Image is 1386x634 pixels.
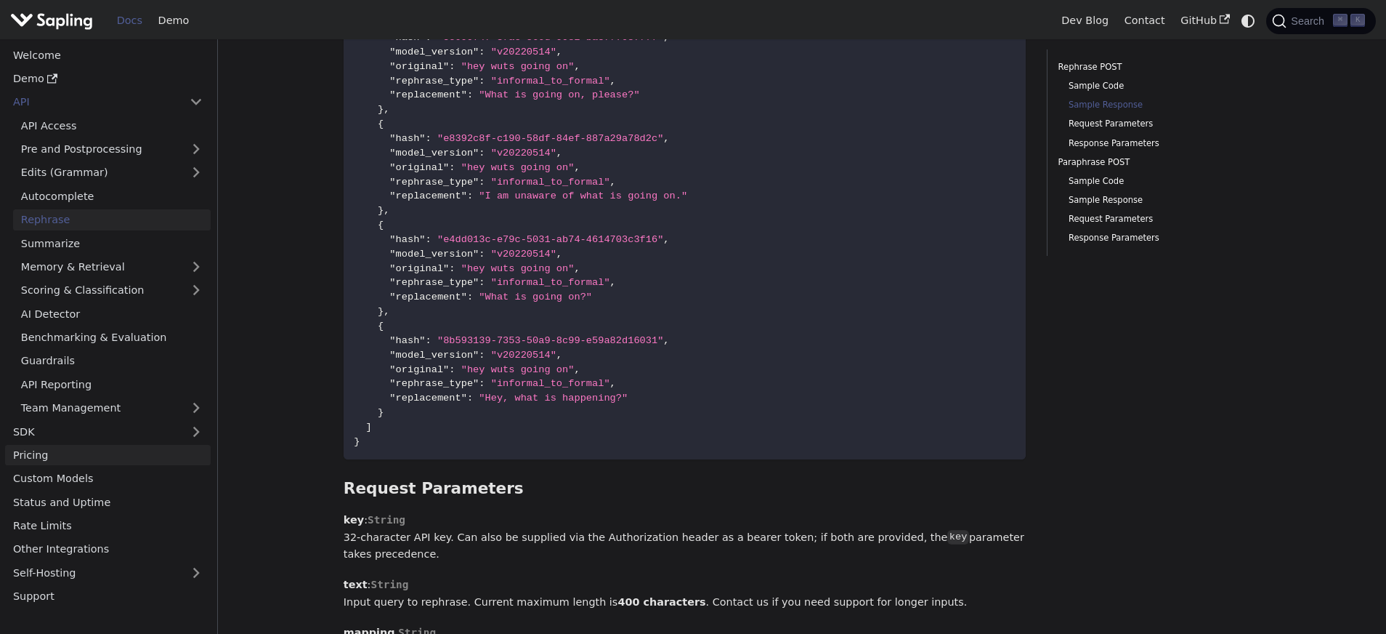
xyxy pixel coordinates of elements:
[354,436,360,447] span: }
[947,530,968,545] code: key
[574,61,580,72] span: ,
[574,162,580,173] span: ,
[479,393,628,404] span: "Hey, what is happening?"
[378,205,384,216] span: }
[479,350,485,361] span: :
[5,92,182,113] a: API
[366,422,372,433] span: ]
[5,44,211,65] a: Welcome
[663,133,669,144] span: ,
[5,468,211,489] a: Custom Models
[389,76,479,87] span: "rephrase_type"
[479,378,485,389] span: :
[1238,10,1259,31] button: Switch between dark and light mode (currently system mode)
[1172,9,1237,32] a: GitHub
[461,263,575,274] span: "hey wuts going on"
[426,335,431,346] span: :
[13,280,211,301] a: Scoring & Classification
[389,350,479,361] span: "model_version"
[461,61,575,72] span: "hey wuts going on"
[461,364,575,375] span: "hey wuts going on"
[1069,231,1250,245] a: Response Parameters
[1069,79,1250,93] a: Sample Code
[491,47,556,57] span: "v20220514"
[389,148,479,158] span: "model_version"
[389,234,425,245] span: "hash"
[1053,9,1116,32] a: Dev Blog
[368,514,405,526] span: String
[610,177,616,188] span: ,
[182,421,211,442] button: Expand sidebar category 'SDK'
[1350,14,1365,27] kbd: K
[378,321,384,332] span: {
[389,335,425,346] span: "hash"
[370,579,408,590] span: String
[479,177,485,188] span: :
[109,9,150,32] a: Docs
[449,263,455,274] span: :
[389,393,467,404] span: "replacement"
[389,364,449,375] span: "original"
[437,335,663,346] span: "8b593139-7353-50a9-8c99-e59a82d16031"
[491,249,556,260] span: "v20220514"
[5,586,211,607] a: Support
[384,306,389,317] span: ,
[467,190,473,201] span: :
[479,249,485,260] span: :
[610,378,616,389] span: ,
[389,133,425,144] span: "hash"
[389,61,449,72] span: "original"
[491,378,610,389] span: "informal_to_formal"
[437,234,663,245] span: "e4dd013c-e79c-5031-ab74-4614703c3f16"
[663,234,669,245] span: ,
[574,263,580,274] span: ,
[13,303,211,324] a: AI Detector
[617,596,705,608] strong: 400 characters
[491,76,610,87] span: "informal_to_formal"
[467,292,473,302] span: :
[378,104,384,115] span: }
[491,148,556,158] span: "v20220514"
[5,491,211,513] a: Status and Uptime
[378,119,384,129] span: {
[389,47,479,57] span: "model_version"
[449,162,455,173] span: :
[5,68,211,89] a: Demo
[5,421,182,442] a: SDK
[426,234,431,245] span: :
[479,47,485,57] span: :
[389,277,479,288] span: "rephrase_type"
[449,61,455,72] span: :
[378,306,384,317] span: }
[13,350,211,372] a: Guardrails
[479,76,485,87] span: :
[344,479,1026,499] h3: Request Parameters
[13,257,211,278] a: Memory & Retrieval
[467,89,473,100] span: :
[378,407,384,418] span: }
[13,162,211,183] a: Edits (Grammar)
[150,9,197,32] a: Demo
[1266,8,1375,34] button: Search (Command+K)
[467,393,473,404] span: :
[389,292,467,302] span: "replacement"
[1069,98,1250,112] a: Sample Response
[344,514,364,526] strong: key
[491,350,556,361] span: "v20220514"
[1286,15,1333,27] span: Search
[13,115,211,136] a: API Access
[384,205,389,216] span: ,
[479,292,592,302] span: "What is going on?"
[10,10,93,31] img: Sapling.ai
[344,577,1026,611] p: : Input query to rephrase. Current maximum length is . Contact us if you need support for longer ...
[389,190,467,201] span: "replacement"
[1116,9,1173,32] a: Contact
[1069,212,1250,226] a: Request Parameters
[556,249,562,260] span: ,
[574,364,580,375] span: ,
[384,104,389,115] span: ,
[5,515,211,537] a: Rate Limits
[1069,193,1250,207] a: Sample Response
[344,579,368,590] strong: text
[344,512,1026,563] p: : 32-character API key. Can also be supplied via the Authorization header as a bearer token; if b...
